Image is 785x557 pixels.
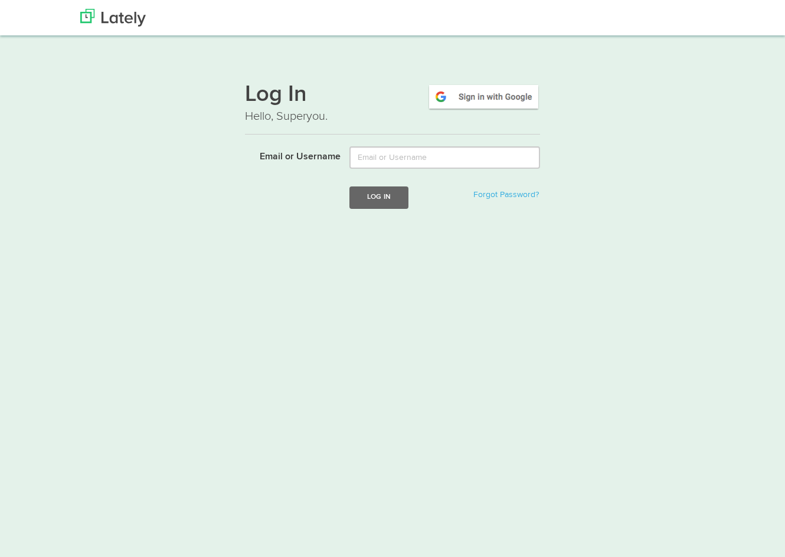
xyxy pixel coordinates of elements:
input: Email or Username [349,146,540,169]
img: Lately [80,9,146,27]
h1: Log In [245,83,540,108]
button: Log In [349,186,408,208]
img: google-signin.png [427,83,540,110]
label: Email or Username [236,146,341,164]
a: Forgot Password? [473,191,539,199]
p: Hello, Superyou. [245,108,540,125]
